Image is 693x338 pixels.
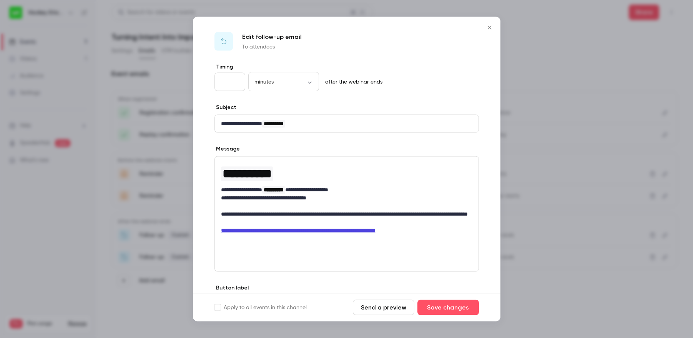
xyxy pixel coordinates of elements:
button: Save changes [417,300,479,315]
label: Subject [214,104,236,111]
div: editor [215,157,479,239]
p: after the webinar ends [322,78,382,86]
label: Apply to all events in this channel [214,304,307,311]
button: Close [482,20,497,35]
button: Send a preview [353,300,414,315]
p: To attendees [242,43,302,51]
div: minutes [248,78,319,85]
label: Timing [214,63,479,71]
p: Edit follow-up email [242,32,302,42]
div: editor [215,115,479,132]
label: Button label [214,284,249,292]
label: Message [214,145,240,153]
